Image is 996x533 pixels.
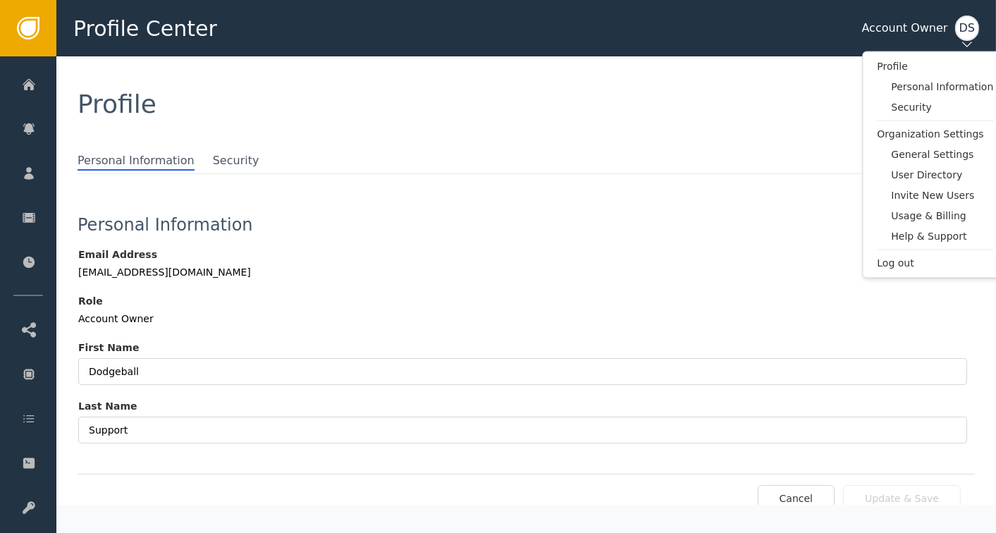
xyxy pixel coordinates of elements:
[862,20,948,37] div: Account Owner
[891,80,993,94] span: Personal Information
[78,216,975,233] div: Personal Information
[78,358,967,385] input: Enter value
[78,417,967,443] input: Enter value
[877,127,993,142] span: Organization Settings
[78,265,967,280] div: [EMAIL_ADDRESS][DOMAIN_NAME]
[891,168,993,183] span: User Directory
[78,152,195,171] span: Personal Information
[78,294,967,309] div: Role
[955,16,979,41] div: DS
[877,256,993,271] span: Log out
[73,13,217,44] span: Profile Center
[758,485,835,513] button: Cancel
[78,312,967,326] div: Account Owner
[877,59,993,74] span: Profile
[891,147,993,162] span: General Settings
[891,209,993,223] span: Usage & Billing
[891,188,993,203] span: Invite New Users
[78,399,967,414] div: Last Name
[78,90,156,118] span: Profile
[78,247,967,262] div: Email Address
[78,341,967,355] div: First Name
[891,229,993,244] span: Help & Support
[213,152,259,169] span: Security
[891,100,993,115] span: Security
[955,5,979,51] button: DS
